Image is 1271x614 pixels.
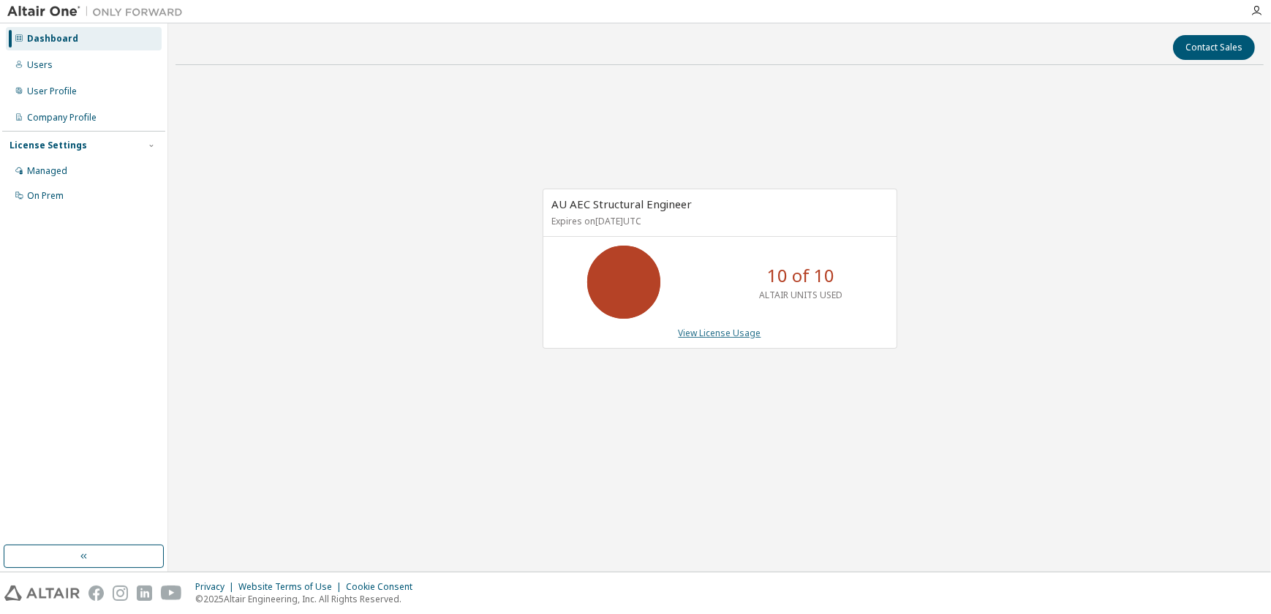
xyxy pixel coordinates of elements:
[27,86,77,97] div: User Profile
[552,197,693,211] span: AU AEC Structural Engineer
[238,581,346,593] div: Website Terms of Use
[1173,35,1255,60] button: Contact Sales
[10,140,87,151] div: License Settings
[759,289,842,301] p: ALTAIR UNITS USED
[27,112,97,124] div: Company Profile
[552,215,884,227] p: Expires on [DATE] UTC
[113,585,128,601] img: instagram.svg
[161,585,182,601] img: youtube.svg
[195,593,421,605] p: © 2025 Altair Engineering, Inc. All Rights Reserved.
[27,59,53,71] div: Users
[27,33,78,45] div: Dashboard
[4,585,80,601] img: altair_logo.svg
[195,581,238,593] div: Privacy
[137,585,152,601] img: linkedin.svg
[679,327,761,339] a: View License Usage
[27,165,67,177] div: Managed
[346,581,421,593] div: Cookie Consent
[27,190,64,202] div: On Prem
[88,585,104,601] img: facebook.svg
[7,4,190,19] img: Altair One
[767,263,834,288] p: 10 of 10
